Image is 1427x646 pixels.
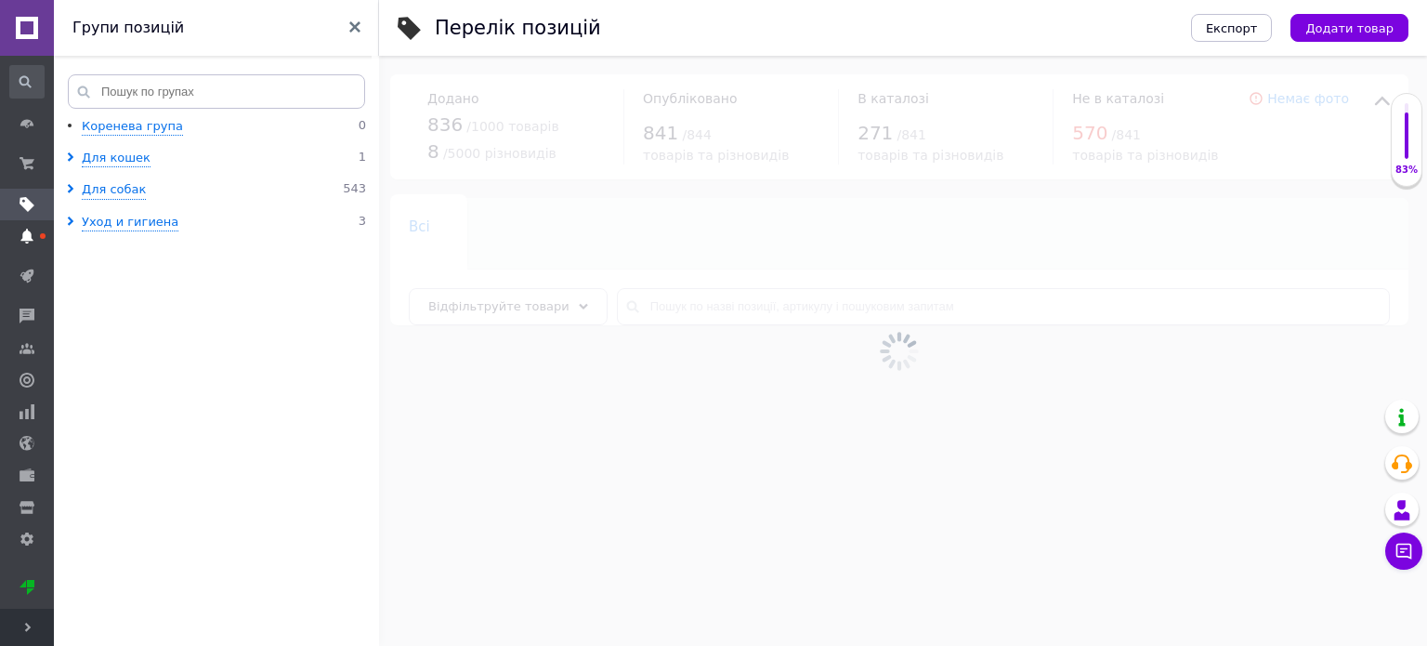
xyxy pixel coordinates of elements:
[82,118,183,136] div: Коренева група
[82,150,151,167] div: Для кошек
[68,74,365,109] input: Пошук по групах
[1191,14,1273,42] button: Експорт
[1206,21,1258,35] span: Експорт
[1385,533,1422,570] button: Чат з покупцем
[359,150,366,167] span: 1
[359,118,366,136] span: 0
[343,181,366,199] span: 543
[82,214,178,231] div: Уход и гигиена
[1290,14,1408,42] button: Додати товар
[359,214,366,231] span: 3
[82,181,146,199] div: Для собак
[435,19,601,38] div: Перелік позицій
[1392,164,1421,177] div: 83%
[1305,21,1394,35] span: Додати товар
